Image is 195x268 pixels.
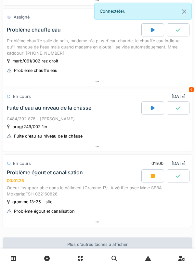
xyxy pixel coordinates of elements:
[7,38,188,57] div: Problème chauffe salle de bain, madame n'a plus d'eau chaude, le chauffe eau indique qu'il manque...
[13,160,31,167] div: En cours
[7,178,24,183] div: 00:01:25
[14,133,83,139] div: Fuite d'eau au niveau de la châsse
[12,58,58,64] div: marb/061/002 rez droit
[151,160,163,167] div: 01h00
[7,105,91,111] div: Fuite d'eau au niveau de la châsse
[189,87,194,92] div: 6
[14,14,30,20] div: Assigné
[12,124,47,130] div: prog/249/002 1er
[7,185,188,197] div: Odeur insupportable dans le bâtiment (Gramme 17). A vérifier avec Mme SEBA Moktaria:FSH 022160826
[13,93,31,100] div: En cours
[7,169,83,176] div: Problème égout et canalisation
[12,199,52,205] div: gramme 13-25 - site
[172,93,188,100] div: [DATE]
[3,237,192,251] div: Plus d'autres tâches à afficher
[94,3,192,20] div: Connecté(e).
[177,3,191,20] button: Close
[7,27,61,33] div: Problème chauffe eau
[7,116,188,122] div: 0484/292.876 - [PERSON_NAME]
[14,208,75,214] div: Problème égout et canalisation
[14,67,58,74] div: Problème chauffe eau
[146,157,188,169] div: [DATE]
